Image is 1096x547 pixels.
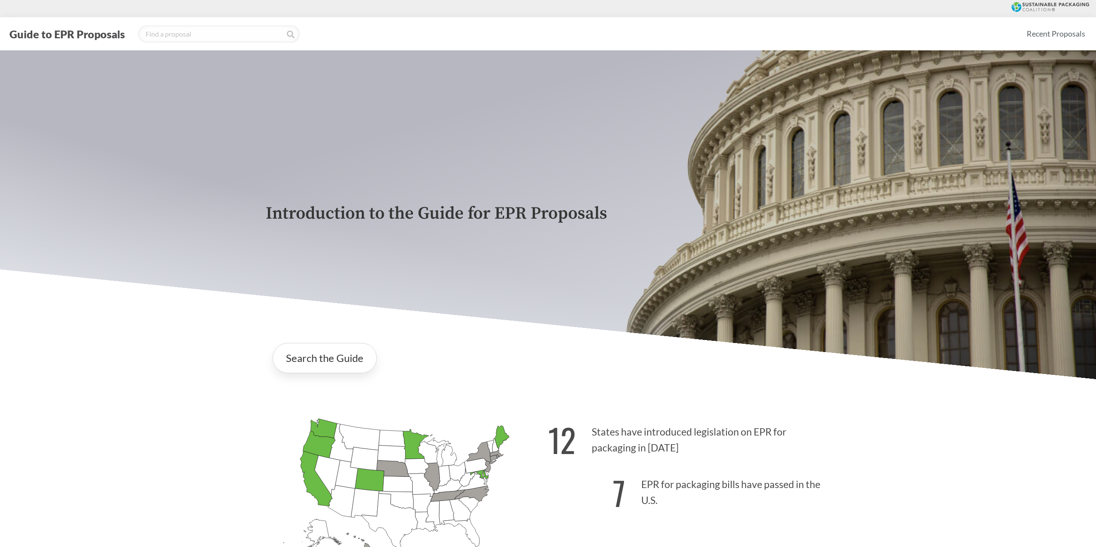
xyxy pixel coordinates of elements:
[548,416,576,464] strong: 12
[7,27,127,41] button: Guide to EPR Proposals
[138,25,300,43] input: Find a proposal
[266,204,831,223] p: Introduction to the Guide for EPR Proposals
[273,343,377,373] a: Search the Guide
[548,411,831,464] p: States have introduced legislation on EPR for packaging in [DATE]
[613,469,625,516] strong: 7
[548,464,831,516] p: EPR for packaging bills have passed in the U.S.
[1023,24,1089,43] a: Recent Proposals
